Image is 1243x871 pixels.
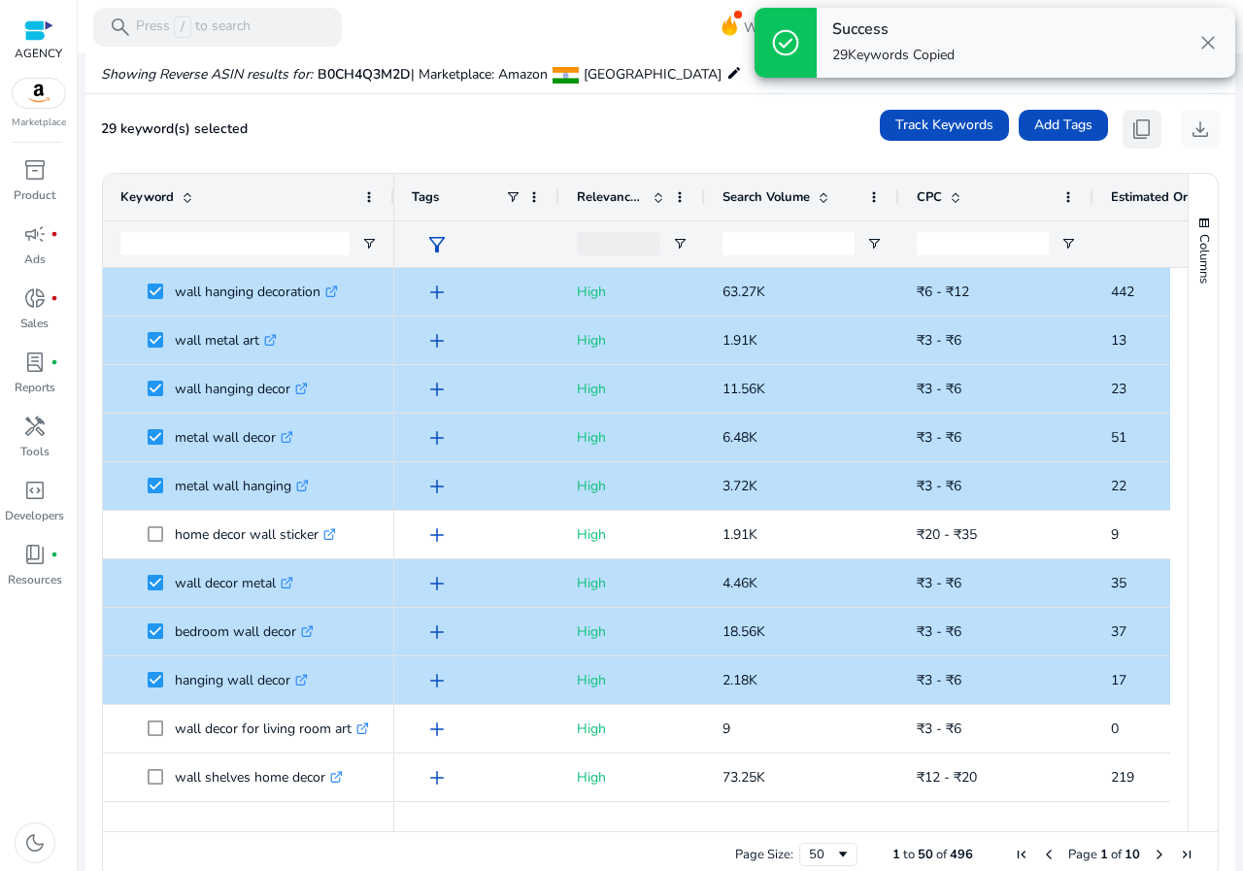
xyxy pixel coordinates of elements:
[175,272,338,312] p: wall hanging decoration
[425,718,449,741] span: add
[917,525,977,544] span: ₹20 - ₹35
[726,61,742,84] mat-icon: edit
[23,286,47,310] span: donut_small
[1111,622,1126,641] span: 37
[175,806,416,846] p: home decor wall sticker for bedroom
[809,846,835,863] div: 50
[174,17,191,38] span: /
[425,620,449,644] span: add
[1111,846,1122,863] span: of
[23,415,47,438] span: handyman
[866,236,882,251] button: Open Filter Menu
[722,428,757,447] span: 6.48K
[577,188,645,206] span: Relevance Score
[23,351,47,374] span: lab_profile
[175,320,277,360] p: wall metal art
[1179,847,1194,862] div: Last Page
[50,294,58,302] span: fiber_manual_record
[722,477,757,495] span: 3.72K
[1111,477,1126,495] span: 22
[15,379,55,396] p: Reports
[917,380,961,398] span: ₹3 - ₹6
[917,283,969,301] span: ₹6 - ₹12
[577,369,688,409] p: High
[917,331,961,350] span: ₹3 - ₹6
[23,479,47,502] span: code_blocks
[1181,110,1220,149] button: download
[50,358,58,366] span: fiber_manual_record
[577,418,688,457] p: High
[892,846,900,863] span: 1
[832,46,848,64] span: 29
[577,563,688,603] p: High
[1041,847,1057,862] div: Previous Page
[50,551,58,558] span: fiber_manual_record
[577,466,688,506] p: High
[722,232,855,255] input: Search Volume Filter Input
[744,11,820,45] span: What's New
[50,230,58,238] span: fiber_manual_record
[1189,117,1212,141] span: download
[577,709,688,749] p: High
[1111,283,1134,301] span: 442
[722,188,810,206] span: Search Volume
[1111,331,1126,350] span: 13
[175,418,293,457] p: metal wall decor
[425,281,449,304] span: add
[918,846,933,863] span: 50
[917,428,961,447] span: ₹3 - ₹6
[722,283,765,301] span: 63.27K
[23,543,47,566] span: book_4
[1111,768,1134,787] span: 219
[799,843,857,866] div: Page Size
[722,622,765,641] span: 18.56K
[24,251,46,268] p: Ads
[175,466,309,506] p: metal wall hanging
[917,768,977,787] span: ₹12 - ₹20
[936,846,947,863] span: of
[903,846,915,863] span: to
[12,116,66,130] p: Marketplace
[5,507,64,524] p: Developers
[425,233,449,256] span: filter_alt
[8,571,62,588] p: Resources
[1195,234,1213,284] span: Columns
[577,612,688,652] p: High
[1014,847,1029,862] div: First Page
[1111,671,1126,689] span: 17
[1125,846,1140,863] span: 10
[175,660,308,700] p: hanging wall decor
[917,671,961,689] span: ₹3 - ₹6
[411,65,548,84] span: | Marketplace: Amazon
[584,65,722,84] span: [GEOGRAPHIC_DATA]
[1034,115,1092,135] span: Add Tags
[577,320,688,360] p: High
[20,443,50,460] p: Tools
[175,612,314,652] p: bedroom wall decor
[425,669,449,692] span: add
[20,315,49,332] p: Sales
[425,572,449,595] span: add
[1130,117,1154,141] span: content_copy
[14,186,55,204] p: Product
[1123,110,1161,149] button: content_copy
[722,574,757,592] span: 4.46K
[175,757,343,797] p: wall shelves home decor
[1111,380,1126,398] span: 23
[722,380,765,398] span: 11.56K
[880,110,1009,141] button: Track Keywords
[917,720,961,738] span: ₹3 - ₹6
[425,426,449,450] span: add
[23,158,47,182] span: inventory_2
[917,232,1049,255] input: CPC Filter Input
[425,378,449,401] span: add
[175,709,369,749] p: wall decor for living room art
[722,331,757,350] span: 1.91K
[722,671,757,689] span: 2.18K
[722,768,765,787] span: 73.25K
[1111,574,1126,592] span: 35
[109,16,132,39] span: search
[318,65,411,84] span: B0CH4Q3M2D
[1111,720,1119,738] span: 0
[672,236,688,251] button: Open Filter Menu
